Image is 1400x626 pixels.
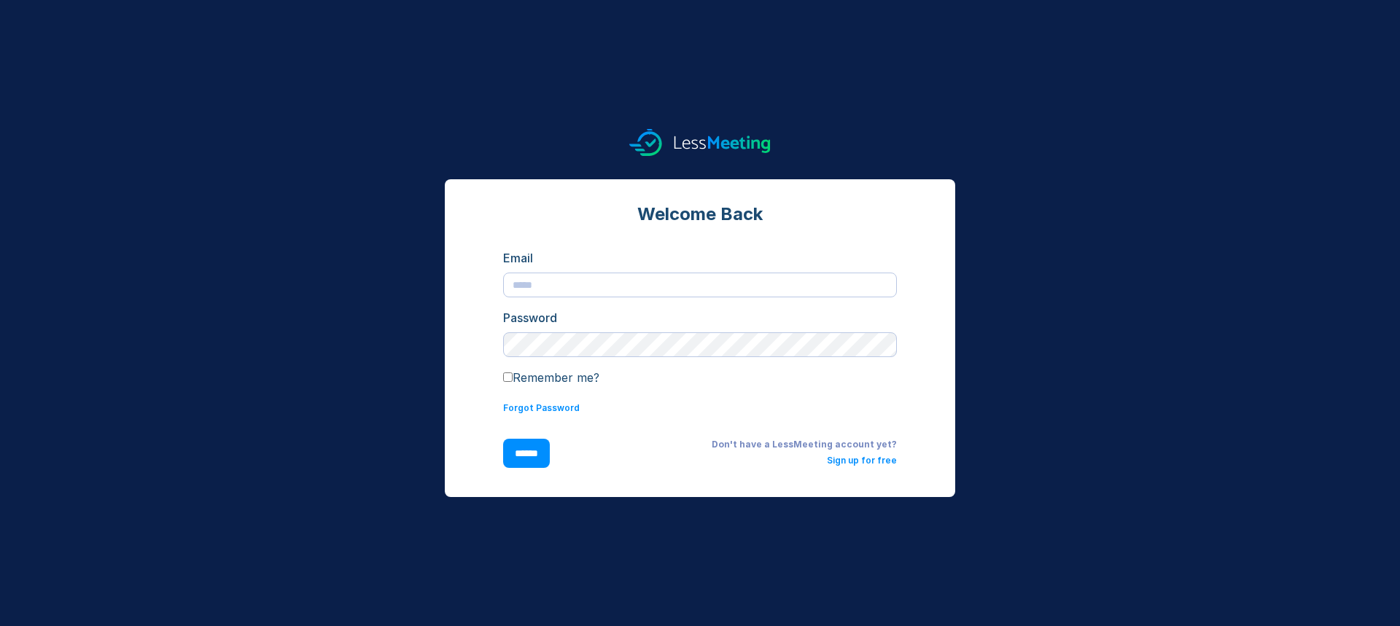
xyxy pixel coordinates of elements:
a: Sign up for free [827,455,897,466]
div: Password [503,309,897,326]
input: Remember me? [503,372,513,382]
div: Email [503,249,897,267]
div: Don't have a LessMeeting account yet? [573,439,897,450]
a: Forgot Password [503,402,580,413]
img: logo.svg [629,129,771,156]
label: Remember me? [503,370,599,385]
div: Welcome Back [503,203,897,226]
